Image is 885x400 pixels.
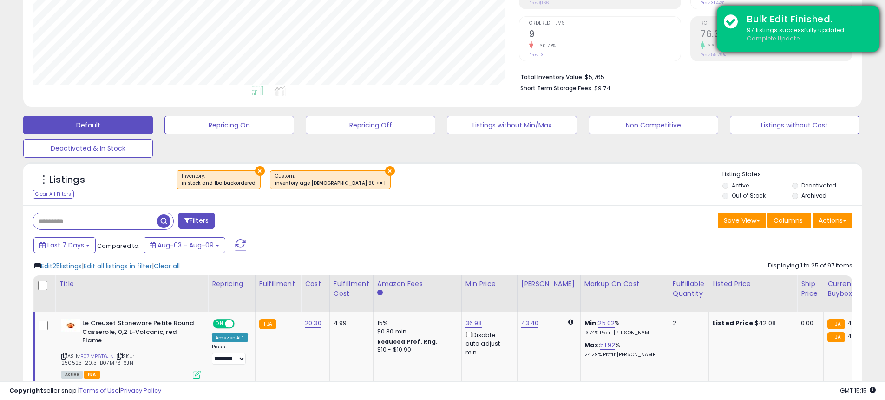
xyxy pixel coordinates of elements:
[589,116,718,134] button: Non Competitive
[584,319,662,336] div: %
[154,261,180,271] span: Clear all
[79,386,119,395] a: Terms of Use
[730,116,859,134] button: Listings without Cost
[827,279,875,299] div: Current Buybox Price
[305,279,326,289] div: Cost
[701,29,852,41] h2: 76.31%
[61,319,80,332] img: 31Akoi8sI-L._SL40_.jpg
[377,279,458,289] div: Amazon Fees
[701,21,852,26] span: ROI
[584,330,662,336] p: 13.74% Profit [PERSON_NAME]
[722,170,862,179] p: Listing States:
[529,29,681,41] h2: 9
[212,344,248,365] div: Preset:
[740,13,872,26] div: Bulk Edit Finished.
[732,192,766,200] label: Out of Stock
[774,216,803,225] span: Columns
[701,52,726,58] small: Prev: 55.79%
[533,42,556,49] small: -30.77%
[840,386,876,395] span: 2025-08-17 15:15 GMT
[465,279,513,289] div: Min Price
[182,173,256,187] span: Inventory :
[80,353,114,360] a: B07MP6T6JN
[61,319,201,378] div: ASIN:
[801,279,819,299] div: Ship Price
[377,346,454,354] div: $10 - $10.90
[34,261,180,271] div: | |
[144,237,225,253] button: Aug-03 - Aug-09
[584,340,601,349] b: Max:
[768,261,852,270] div: Displaying 1 to 25 of 97 items
[600,340,615,350] a: 51.92
[97,241,140,250] span: Compared to:
[385,166,395,176] button: ×
[584,341,662,358] div: %
[827,332,845,342] small: FBA
[82,319,195,347] b: Le Creuset Stoneware Petite Round Casserole, 0,2 L-Volcanic, red Flame
[9,387,161,395] div: seller snap | |
[713,319,790,327] div: $42.08
[33,190,74,199] div: Clear All Filters
[377,338,438,346] b: Reduced Prof. Rng.
[529,52,544,58] small: Prev: 13
[41,261,82,271] span: Edit 25 listings
[580,275,669,312] th: The percentage added to the cost of goods (COGS) that forms the calculator for Min & Max prices.
[529,21,681,26] span: Ordered Items
[61,353,134,367] span: | SKU: 250523_20.3_B07MP6T6JN
[521,279,577,289] div: [PERSON_NAME]
[520,73,583,81] b: Total Inventory Value:
[255,166,265,176] button: ×
[598,319,615,328] a: 25.02
[305,319,321,328] a: 20.30
[49,173,85,187] h5: Listings
[520,84,593,92] b: Short Term Storage Fees:
[465,330,510,357] div: Disable auto adjust min
[23,139,153,158] button: Deactivated & In Stock
[801,192,826,200] label: Archived
[732,181,749,189] label: Active
[120,386,161,395] a: Privacy Policy
[747,34,800,42] u: Complete Update
[23,116,153,134] button: Default
[334,319,366,327] div: 4.99
[521,319,539,328] a: 43.40
[259,319,276,329] small: FBA
[465,319,482,328] a: 36.98
[164,116,294,134] button: Repricing On
[275,180,386,187] div: inventory age [DEMOGRAPHIC_DATA] 90 >= 1
[212,279,251,289] div: Repricing
[584,279,665,289] div: Markup on Cost
[47,240,84,250] span: Last 7 Days
[801,319,816,327] div: 0.00
[673,319,701,327] div: 2
[705,42,725,49] small: 36.78%
[33,237,96,253] button: Last 7 Days
[259,279,297,289] div: Fulfillment
[275,173,386,187] span: Custom:
[84,261,152,271] span: Edit all listings in filter
[182,180,256,187] div: in stock and fba backordered
[84,371,100,379] span: FBA
[306,116,435,134] button: Repricing Off
[9,386,43,395] strong: Copyright
[61,371,83,379] span: All listings currently available for purchase on Amazon
[520,71,846,82] li: $5,765
[847,332,861,340] span: 43.4
[594,84,610,93] span: $9.74
[813,213,852,228] button: Actions
[377,319,454,327] div: 15%
[673,279,705,299] div: Fulfillable Quantity
[713,279,793,289] div: Listed Price
[827,319,845,329] small: FBA
[233,320,248,328] span: OFF
[214,320,225,328] span: ON
[377,327,454,336] div: $0.30 min
[584,319,598,327] b: Min:
[584,352,662,358] p: 24.29% Profit [PERSON_NAME]
[178,213,215,229] button: Filters
[767,213,811,228] button: Columns
[847,319,865,327] span: 42.08
[212,333,248,342] div: Amazon AI *
[59,279,204,289] div: Title
[740,26,872,43] div: 97 listings successfully updated.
